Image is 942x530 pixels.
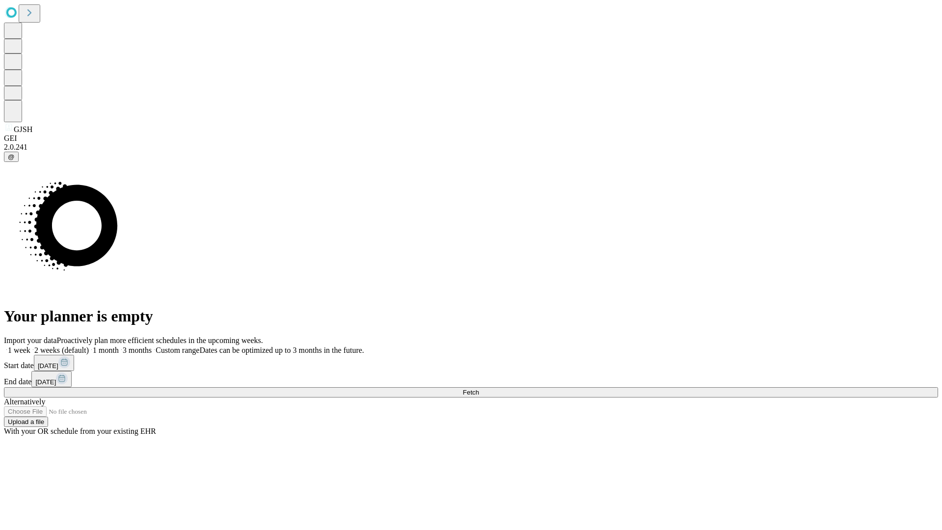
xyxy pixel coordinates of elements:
span: Proactively plan more efficient schedules in the upcoming weeks. [57,336,263,344]
span: 2 weeks (default) [34,346,89,354]
div: 2.0.241 [4,143,938,152]
button: [DATE] [34,355,74,371]
span: 1 week [8,346,30,354]
span: 1 month [93,346,119,354]
span: Alternatively [4,397,45,406]
button: [DATE] [31,371,72,387]
span: Import your data [4,336,57,344]
div: GEI [4,134,938,143]
span: Custom range [156,346,199,354]
h1: Your planner is empty [4,307,938,325]
button: @ [4,152,19,162]
span: Dates can be optimized up to 3 months in the future. [200,346,364,354]
span: With your OR schedule from your existing EHR [4,427,156,435]
span: [DATE] [35,378,56,386]
span: @ [8,153,15,160]
div: End date [4,371,938,387]
span: 3 months [123,346,152,354]
span: [DATE] [38,362,58,370]
button: Upload a file [4,417,48,427]
span: Fetch [463,389,479,396]
div: Start date [4,355,938,371]
button: Fetch [4,387,938,397]
span: GJSH [14,125,32,133]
